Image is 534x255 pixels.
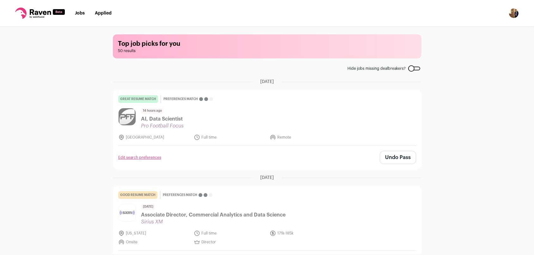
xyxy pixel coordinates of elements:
a: Edit search preferences [118,155,161,160]
div: good resume match [118,191,157,199]
a: Jobs [75,11,85,15]
span: 50 results [118,48,416,53]
a: good resume match Preferences match [DATE] Associate Director, Commercial Analytics and Data Scie... [113,186,421,250]
span: 14 hours ago [141,108,164,114]
span: [DATE] [260,79,274,85]
span: [DATE] [260,175,274,181]
li: Onsite [118,239,190,245]
div: great resume match [118,95,158,103]
img: 35c87a0bfc7ac82c38d77c97cf3b89a63626835025dd1cb8863d4b557c9e24c0.jpg [119,204,136,221]
li: [GEOGRAPHIC_DATA] [118,134,190,140]
span: AI, Data Scientist [141,115,184,123]
li: Remote [270,134,342,140]
a: Applied [95,11,112,15]
span: Sirius XM [141,219,285,225]
span: Preferences match [163,192,197,198]
span: Pro Football Focus [141,123,184,129]
li: [US_STATE] [118,230,190,236]
span: [DATE] [141,204,155,210]
span: Preferences match [163,96,198,102]
img: fc1597c26641c55a8cb56d6487cd17af66dbf498bb78d0c1656499aff726c90d.jpg [119,108,136,125]
button: Open dropdown [509,8,519,18]
img: 12072902-medium_jpg [509,8,519,18]
button: Undo Pass [380,151,416,164]
li: Full time [194,230,266,236]
li: Full time [194,134,266,140]
li: 171k-185k [270,230,342,236]
h1: Top job picks for you [118,39,416,48]
span: Associate Director, Commercial Analytics and Data Science [141,211,285,219]
a: great resume match Preferences match 14 hours ago AI, Data Scientist Pro Football Focus [GEOGRAPH... [113,90,421,145]
li: Director [194,239,266,245]
span: Hide jobs missing dealbreakers? [347,66,406,71]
